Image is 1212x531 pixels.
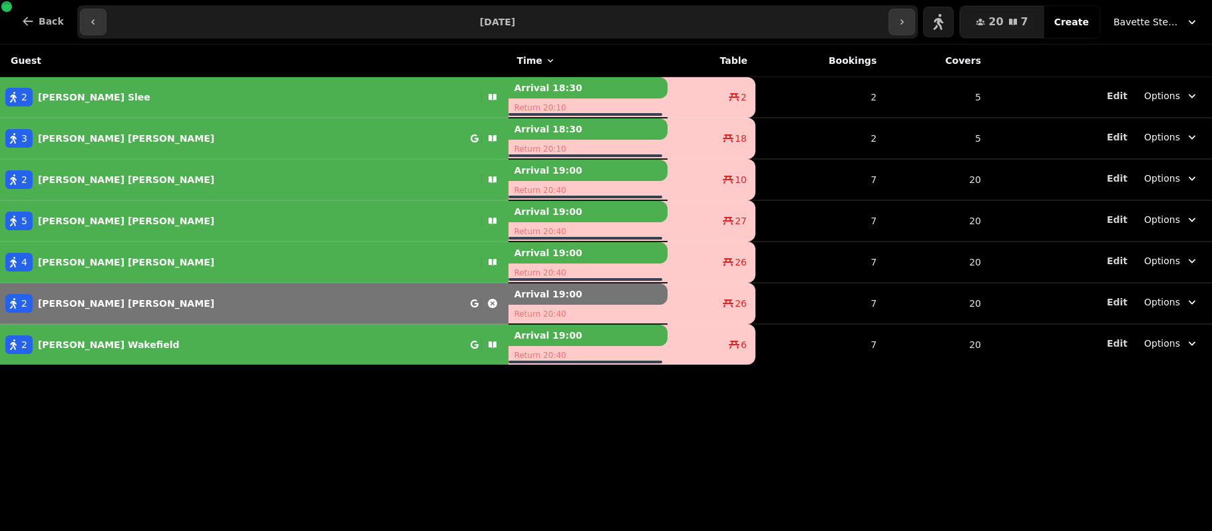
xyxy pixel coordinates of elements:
[1144,213,1180,226] span: Options
[39,17,64,26] span: Back
[1144,254,1180,267] span: Options
[755,77,885,118] td: 2
[1136,208,1207,232] button: Options
[735,132,747,145] span: 18
[735,256,747,269] span: 26
[1044,6,1100,38] button: Create
[508,305,667,323] p: Return 20:40
[1144,295,1180,309] span: Options
[1107,172,1127,185] button: Edit
[38,338,180,351] p: [PERSON_NAME] Wakefield
[38,90,150,104] p: [PERSON_NAME] Slee
[38,256,214,269] p: [PERSON_NAME] [PERSON_NAME]
[1113,15,1180,29] span: Bavette Steakhouse - [PERSON_NAME]
[741,90,747,104] span: 2
[1107,295,1127,309] button: Edit
[508,242,667,264] p: Arrival 19:00
[516,54,542,67] span: Time
[1107,91,1127,100] span: Edit
[885,118,989,159] td: 5
[741,338,747,351] span: 6
[38,297,214,310] p: [PERSON_NAME] [PERSON_NAME]
[508,98,667,117] p: Return 20:10
[38,173,214,186] p: [PERSON_NAME] [PERSON_NAME]
[1144,337,1180,350] span: Options
[1107,213,1127,226] button: Edit
[1136,331,1207,355] button: Options
[1106,10,1207,34] button: Bavette Steakhouse - [PERSON_NAME]
[508,325,667,346] p: Arrival 19:00
[668,45,755,77] th: Table
[988,17,1003,27] span: 20
[508,264,667,282] p: Return 20:40
[735,214,747,228] span: 27
[1107,89,1127,102] button: Edit
[508,77,667,98] p: Arrival 18:30
[21,256,27,269] span: 4
[885,200,989,242] td: 20
[1107,337,1127,350] button: Edit
[1136,290,1207,314] button: Options
[1144,89,1180,102] span: Options
[1107,132,1127,142] span: Edit
[21,90,27,104] span: 2
[885,324,989,365] td: 20
[1054,17,1089,27] span: Create
[21,173,27,186] span: 2
[1107,254,1127,267] button: Edit
[755,242,885,283] td: 7
[755,200,885,242] td: 7
[508,201,667,222] p: Arrival 19:00
[1107,339,1127,348] span: Edit
[21,132,27,145] span: 3
[21,214,27,228] span: 5
[21,297,27,310] span: 2
[508,181,667,200] p: Return 20:40
[11,5,75,37] button: Back
[38,132,214,145] p: [PERSON_NAME] [PERSON_NAME]
[1136,84,1207,108] button: Options
[508,346,667,365] p: Return 20:40
[1107,130,1127,144] button: Edit
[1107,174,1127,183] span: Edit
[21,338,27,351] span: 2
[1107,256,1127,265] span: Edit
[508,140,667,158] p: Return 20:10
[755,324,885,365] td: 7
[755,159,885,200] td: 7
[755,118,885,159] td: 2
[885,283,989,324] td: 20
[508,222,667,241] p: Return 20:40
[885,242,989,283] td: 20
[1136,166,1207,190] button: Options
[735,297,747,310] span: 26
[1144,130,1180,144] span: Options
[1107,215,1127,224] span: Edit
[508,118,667,140] p: Arrival 18:30
[1107,297,1127,307] span: Edit
[1021,17,1028,27] span: 7
[885,45,989,77] th: Covers
[960,6,1044,38] button: 207
[38,214,214,228] p: [PERSON_NAME] [PERSON_NAME]
[1136,249,1207,273] button: Options
[508,283,667,305] p: Arrival 19:00
[1136,125,1207,149] button: Options
[755,283,885,324] td: 7
[735,173,747,186] span: 10
[516,54,555,67] button: Time
[885,77,989,118] td: 5
[1144,172,1180,185] span: Options
[508,160,667,181] p: Arrival 19:00
[885,159,989,200] td: 20
[755,45,885,77] th: Bookings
